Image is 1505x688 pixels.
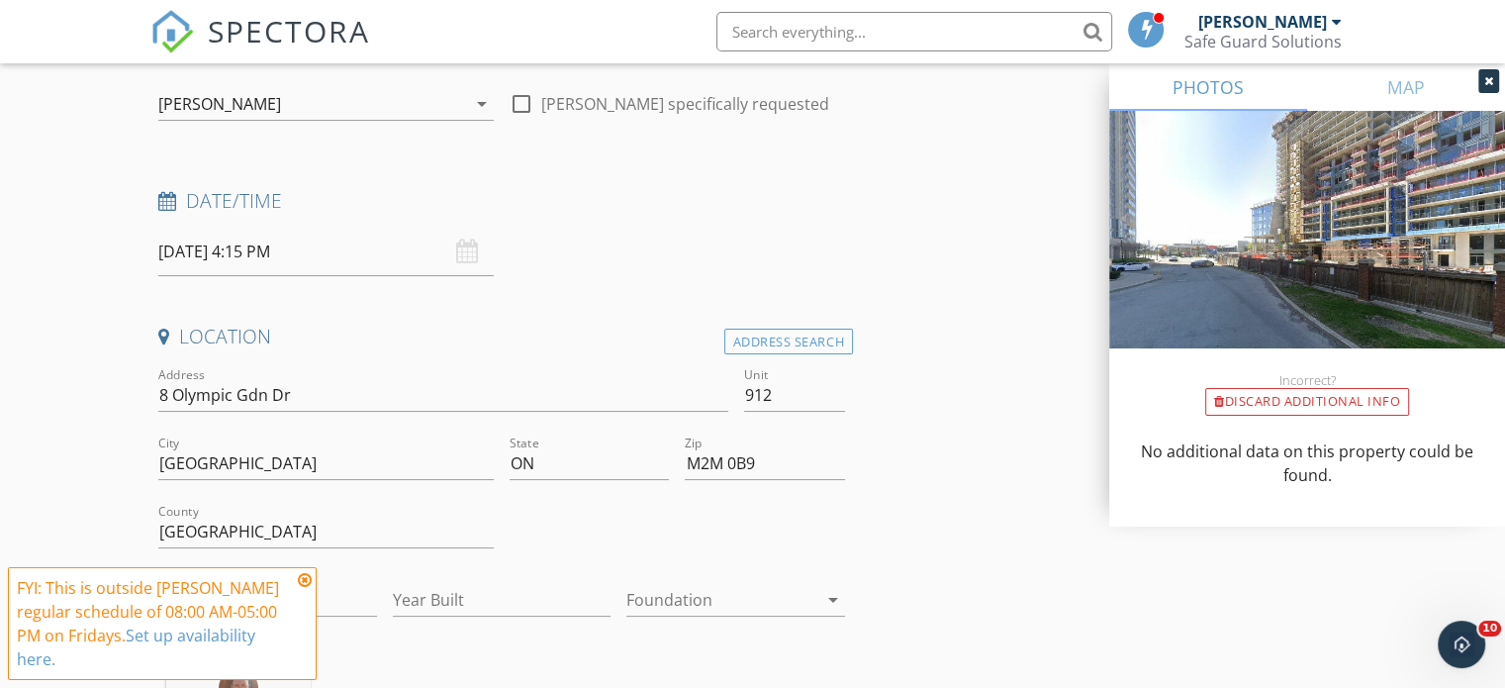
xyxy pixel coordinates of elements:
[1184,32,1342,51] div: Safe Guard Solutions
[1198,12,1327,32] div: [PERSON_NAME]
[821,588,845,612] i: arrow_drop_down
[541,94,829,114] label: [PERSON_NAME] specifically requested
[1133,440,1481,487] p: No additional data on this property could be found.
[158,324,845,349] h4: Location
[158,188,845,214] h4: Date/Time
[1109,63,1307,111] a: PHOTOS
[150,10,194,53] img: The Best Home Inspection Software - Spectora
[716,12,1112,51] input: Search everything...
[1205,388,1409,416] div: Discard Additional info
[158,95,281,113] div: [PERSON_NAME]
[208,10,370,51] span: SPECTORA
[1109,372,1505,388] div: Incorrect?
[1307,63,1505,111] a: MAP
[1438,621,1485,668] iframe: Intercom live chat
[1478,621,1501,637] span: 10
[17,576,292,671] div: FYI: This is outside [PERSON_NAME] regular schedule of 08:00 AM-05:00 PM on Fridays.
[158,228,494,276] input: Select date
[724,329,853,355] div: Address Search
[470,92,494,116] i: arrow_drop_down
[17,625,255,670] a: Set up availability here.
[1109,111,1505,396] img: streetview
[150,27,370,68] a: SPECTORA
